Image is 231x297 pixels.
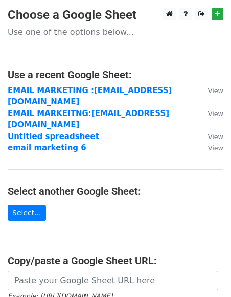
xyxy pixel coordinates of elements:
h4: Use a recent Google Sheet: [8,68,223,81]
small: View [208,87,223,95]
p: Use one of the options below... [8,27,223,37]
a: View [198,143,223,152]
a: EMAIL MARKEITNG:[EMAIL_ADDRESS][DOMAIN_NAME] [8,109,169,130]
a: Untitled spreadsheet [8,132,99,141]
a: Select... [8,205,46,221]
a: View [198,109,223,118]
small: View [208,110,223,118]
h4: Select another Google Sheet: [8,185,223,197]
strong: EMAIL MARKEITNG: [EMAIL_ADDRESS][DOMAIN_NAME] [8,109,169,130]
a: email marketing 6 [8,143,86,152]
small: View [208,144,223,152]
h4: Copy/paste a Google Sheet URL: [8,255,223,267]
a: View [198,132,223,141]
small: View [208,133,223,141]
a: EMAIL MARKETING :[EMAIL_ADDRESS][DOMAIN_NAME] [8,86,172,107]
strong: EMAIL MARKETING : [EMAIL_ADDRESS][DOMAIN_NAME] [8,86,172,107]
input: Paste your Google Sheet URL here [8,271,218,290]
h3: Choose a Google Sheet [8,8,223,22]
a: View [198,86,223,95]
